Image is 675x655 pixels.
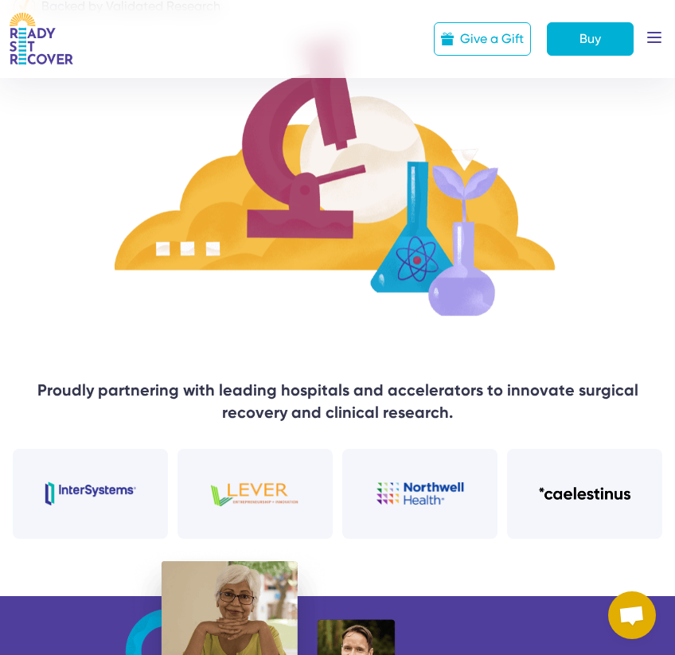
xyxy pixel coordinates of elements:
[460,29,524,49] div: Give a Gift
[579,29,601,49] div: Buy
[13,379,662,423] div: Proudly partnering with leading hospitals and accelerators to innovate surgical recovery and clin...
[45,482,136,505] img: Inter systems
[209,481,301,507] img: Lever
[539,487,630,500] img: Caelestinus
[608,591,656,639] a: Open chat
[547,22,634,56] a: Buy
[374,481,466,506] img: Northwell
[108,31,567,322] img: Illustration 4
[434,22,531,56] a: Give a Gift
[10,13,73,65] img: RSR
